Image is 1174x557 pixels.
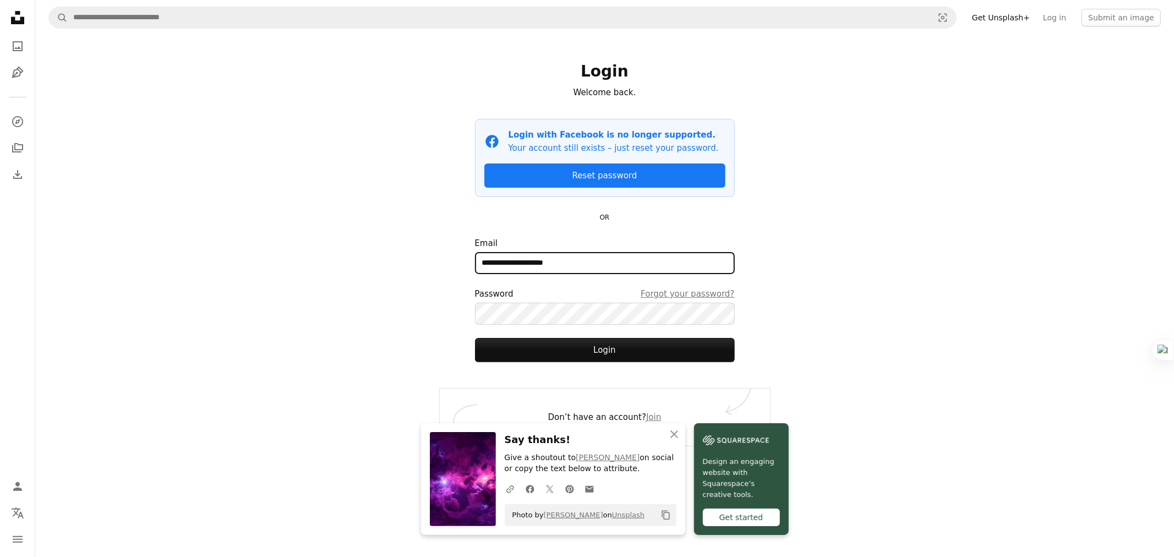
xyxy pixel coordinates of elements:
[694,423,789,535] a: Design an engaging website with Squarespace’s creative tools.Get started
[7,476,29,498] a: Log in / Sign up
[703,456,780,500] span: Design an engaging website with Squarespace’s creative tools.
[7,7,29,31] a: Home — Unsplash
[544,511,603,519] a: [PERSON_NAME]
[7,137,29,159] a: Collections
[509,141,719,155] p: Your account still exists – just reset your password.
[475,252,735,274] input: Email
[509,128,719,141] p: Login with Facebook is no longer supported.
[7,502,29,524] button: Language
[657,506,675,525] button: Copy to clipboard
[475,237,735,274] label: Email
[1036,9,1073,26] a: Log in
[703,509,780,526] div: Get started
[703,432,769,449] img: file-1606177908946-d1eed1cbe4f5image
[576,453,640,462] a: [PERSON_NAME]
[505,432,676,448] h3: Say thanks!
[600,214,610,221] small: OR
[540,478,560,500] a: Share on Twitter
[646,412,661,422] a: Join
[475,287,735,301] div: Password
[612,511,645,519] a: Unsplash
[475,303,735,325] input: PasswordForgot your password?
[440,389,770,446] div: Don’t have an account?
[7,111,29,133] a: Explore
[475,338,735,362] button: Login
[965,9,1036,26] a: Get Unsplash+
[560,478,580,500] a: Share on Pinterest
[7,62,29,84] a: Illustrations
[475,86,735,99] p: Welcome back.
[7,528,29,550] button: Menu
[7,35,29,57] a: Photos
[505,452,676,474] p: Give a shoutout to on social or copy the text below to attribute.
[484,163,725,188] a: Reset password
[930,7,956,28] button: Visual search
[7,163,29,185] a: Download History
[580,478,599,500] a: Share over email
[507,506,645,524] span: Photo by on
[48,7,957,29] form: Find visuals sitewide
[1082,9,1161,26] button: Submit an image
[475,62,735,81] h1: Login
[49,7,68,28] button: Search Unsplash
[520,478,540,500] a: Share on Facebook
[641,287,734,301] a: Forgot your password?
